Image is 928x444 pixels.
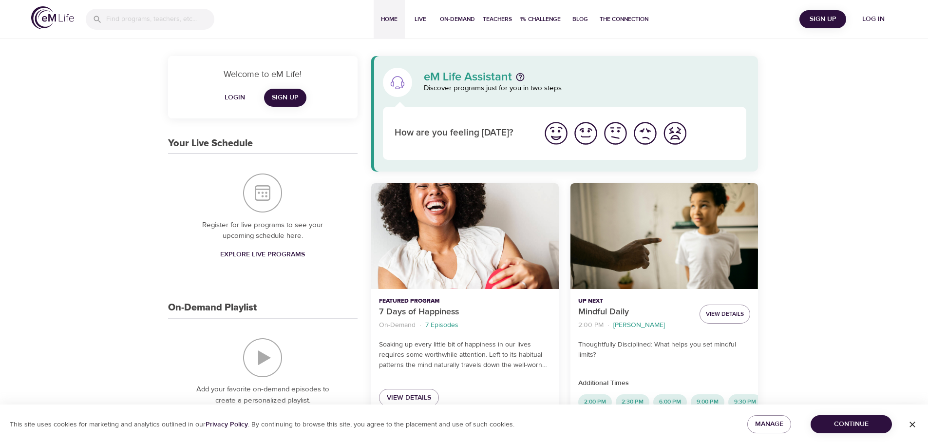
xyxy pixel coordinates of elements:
[630,118,660,148] button: I'm feeling bad
[799,10,846,28] button: Sign Up
[395,126,530,140] p: How are you feeling [DATE]?
[706,309,744,319] span: View Details
[379,389,439,407] a: View Details
[602,120,629,147] img: ok
[168,138,253,149] h3: Your Live Schedule
[728,394,762,410] div: 9:30 PM
[424,83,747,94] p: Discover programs just for you in two steps
[419,319,421,332] li: ·
[578,320,604,330] p: 2:00 PM
[818,418,884,430] span: Continue
[379,320,416,330] p: On-Demand
[691,394,724,410] div: 9:00 PM
[220,249,305,261] span: Explore Live Programs
[570,183,758,289] button: Mindful Daily
[379,297,551,306] p: Featured Program
[850,10,897,28] button: Log in
[578,340,750,360] p: Thoughtfully Disciplined: What helps you set mindful limits?
[616,398,649,406] span: 2:30 PM
[264,89,306,107] a: Sign Up
[180,68,346,81] p: Welcome to eM Life!
[223,92,246,104] span: Login
[31,6,74,29] img: logo
[653,394,687,410] div: 6:00 PM
[747,415,791,433] button: Manage
[600,14,648,24] span: The Connection
[578,297,692,306] p: Up Next
[568,14,592,24] span: Blog
[700,305,750,324] button: View Details
[660,118,690,148] button: I'm feeling worst
[728,398,762,406] span: 9:30 PM
[520,14,561,24] span: 1% Challenge
[854,13,893,25] span: Log in
[106,9,214,30] input: Find programs, teachers, etc...
[378,14,401,24] span: Home
[578,306,692,319] p: Mindful Daily
[811,415,892,433] button: Continue
[379,340,551,370] p: Soaking up every little bit of happiness in our lives requires some worthwhile attention. Left to...
[219,89,250,107] button: Login
[578,398,612,406] span: 2:00 PM
[578,319,692,332] nav: breadcrumb
[206,420,248,429] a: Privacy Policy
[803,13,842,25] span: Sign Up
[379,306,551,319] p: 7 Days of Happiness
[379,319,551,332] nav: breadcrumb
[662,120,688,147] img: worst
[390,75,405,90] img: eM Life Assistant
[243,174,282,212] img: Your Live Schedule
[572,120,599,147] img: good
[601,118,630,148] button: I'm feeling ok
[653,398,687,406] span: 6:00 PM
[168,302,257,313] h3: On-Demand Playlist
[607,319,609,332] li: ·
[188,384,338,406] p: Add your favorite on-demand episodes to create a personalized playlist.
[616,394,649,410] div: 2:30 PM
[188,220,338,242] p: Register for live programs to see your upcoming schedule here.
[272,92,299,104] span: Sign Up
[371,183,559,289] button: 7 Days of Happiness
[387,392,431,404] span: View Details
[541,118,571,148] button: I'm feeling great
[691,398,724,406] span: 9:00 PM
[543,120,569,147] img: great
[424,71,512,83] p: eM Life Assistant
[440,14,475,24] span: On-Demand
[578,378,750,388] p: Additional Times
[571,118,601,148] button: I'm feeling good
[425,320,458,330] p: 7 Episodes
[578,394,612,410] div: 2:00 PM
[755,418,783,430] span: Manage
[632,120,659,147] img: bad
[243,338,282,377] img: On-Demand Playlist
[613,320,665,330] p: [PERSON_NAME]
[216,246,309,264] a: Explore Live Programs
[483,14,512,24] span: Teachers
[409,14,432,24] span: Live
